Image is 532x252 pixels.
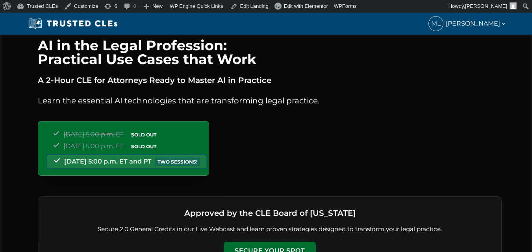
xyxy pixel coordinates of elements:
span: Edit with Elementor [284,3,328,9]
p: Learn the essential AI technologies that are transforming legal practice. [38,94,502,107]
span: [DATE] 5:00 p.m. ET [63,131,124,138]
h3: Approved by the CLE Board of [US_STATE] [184,206,356,220]
span: SOLD OUT [128,142,159,151]
span: SOLD OUT [128,131,159,139]
span: ML [429,17,443,31]
span: [PERSON_NAME] [446,18,506,29]
h1: AI in the Legal Profession: Practical Use Cases that Work [38,39,502,66]
img: Trusted CLEs [26,18,120,29]
span: [PERSON_NAME] [465,3,507,9]
p: A 2-Hour CLE for Attorneys Ready to Master AI in Practice [38,74,502,86]
span: [DATE] 5:00 p.m. ET [63,142,124,150]
p: Secure 2.0 General Credits in our Live Webcast and learn proven strategies designed to transform ... [48,225,492,234]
